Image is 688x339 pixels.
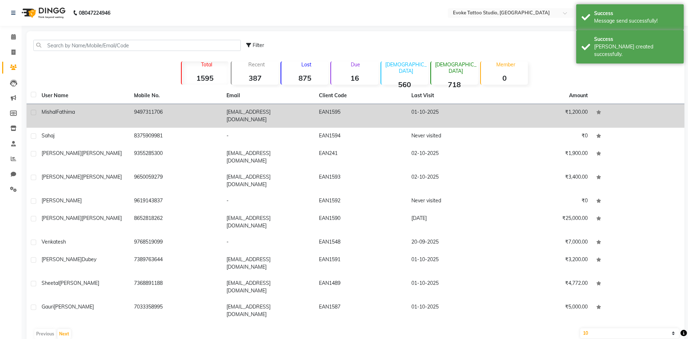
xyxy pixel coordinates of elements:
span: Gauri [42,303,54,310]
span: Dubey [82,256,96,263]
td: 9497311706 [130,104,222,128]
p: Total [185,61,229,68]
td: 7368891188 [130,275,222,299]
span: Sahaj [42,132,54,139]
td: ₹3,200.00 [500,251,592,275]
span: [PERSON_NAME] [82,174,122,180]
p: Due [333,61,378,68]
span: Fathima [56,109,75,115]
td: 7389763644 [130,251,222,275]
th: Last Visit [407,88,500,104]
td: [EMAIL_ADDRESS][DOMAIN_NAME] [222,104,315,128]
td: ₹0 [500,128,592,145]
strong: 560 [381,80,428,89]
td: ₹25,000.00 [500,210,592,234]
th: Mobile No. [130,88,222,104]
input: Search by Name/Mobile/Email/Code [33,40,241,51]
td: EAN1548 [315,234,407,251]
td: 7033358995 [130,299,222,322]
img: logo [18,3,67,23]
td: EAN1594 [315,128,407,145]
strong: 387 [231,74,278,83]
td: EAN1489 [315,275,407,299]
td: [EMAIL_ADDRESS][DOMAIN_NAME] [222,169,315,193]
td: 9619143837 [130,193,222,210]
span: [PERSON_NAME] [82,150,122,156]
span: Venkatesh [42,239,66,245]
td: Never visited [407,128,500,145]
td: 01-10-2025 [407,251,500,275]
td: 01-10-2025 [407,275,500,299]
td: [EMAIL_ADDRESS][DOMAIN_NAME] [222,251,315,275]
p: Member [484,61,528,68]
td: EAN241 [315,145,407,169]
td: 02-10-2025 [407,145,500,169]
p: Lost [284,61,328,68]
span: Filter [253,42,264,48]
p: [DEMOGRAPHIC_DATA] [434,61,478,74]
span: [PERSON_NAME] [42,174,82,180]
td: 20-09-2025 [407,234,500,251]
span: [PERSON_NAME] [42,150,82,156]
td: ₹4,772.00 [500,275,592,299]
td: - [222,193,315,210]
td: [EMAIL_ADDRESS][DOMAIN_NAME] [222,145,315,169]
th: Amount [565,88,592,104]
b: 08047224946 [79,3,110,23]
td: 9650059279 [130,169,222,193]
div: Success [594,36,678,43]
td: EAN1593 [315,169,407,193]
span: [PERSON_NAME] [82,215,122,221]
span: [PERSON_NAME] [42,256,82,263]
td: EAN1591 [315,251,407,275]
th: Email [222,88,315,104]
p: Recent [234,61,278,68]
strong: 875 [281,74,328,83]
td: Never visited [407,193,500,210]
td: 9355285300 [130,145,222,169]
strong: 718 [431,80,478,89]
td: [EMAIL_ADDRESS][DOMAIN_NAME] [222,299,315,322]
span: [PERSON_NAME] [59,280,99,286]
p: [DEMOGRAPHIC_DATA] [384,61,428,74]
span: Sheetal [42,280,59,286]
td: 01-10-2025 [407,299,500,322]
span: [PERSON_NAME] [42,215,82,221]
td: ₹3,400.00 [500,169,592,193]
td: EAN1587 [315,299,407,322]
th: User Name [37,88,130,104]
td: 02-10-2025 [407,169,500,193]
span: Mishal [42,109,56,115]
td: 01-10-2025 [407,104,500,128]
span: [PERSON_NAME] [54,303,94,310]
strong: 0 [481,74,528,83]
td: ₹7,000.00 [500,234,592,251]
button: Next [57,329,71,339]
td: [EMAIL_ADDRESS][DOMAIN_NAME] [222,210,315,234]
td: ₹5,000.00 [500,299,592,322]
td: ₹1,200.00 [500,104,592,128]
td: ₹0 [500,193,592,210]
td: [EMAIL_ADDRESS][DOMAIN_NAME] [222,275,315,299]
strong: 16 [331,74,378,83]
td: [DATE] [407,210,500,234]
td: ₹1,900.00 [500,145,592,169]
td: 8652818262 [130,210,222,234]
strong: 1595 [182,74,229,83]
td: 9768519099 [130,234,222,251]
td: - [222,128,315,145]
td: EAN1595 [315,104,407,128]
div: Message send successfully! [594,17,678,25]
td: EAN1592 [315,193,407,210]
td: 8375909981 [130,128,222,145]
div: Bill created successfully. [594,43,678,58]
td: - [222,234,315,251]
td: EAN1590 [315,210,407,234]
div: Success [594,10,678,17]
span: [PERSON_NAME] [42,197,82,204]
th: Client Code [315,88,407,104]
